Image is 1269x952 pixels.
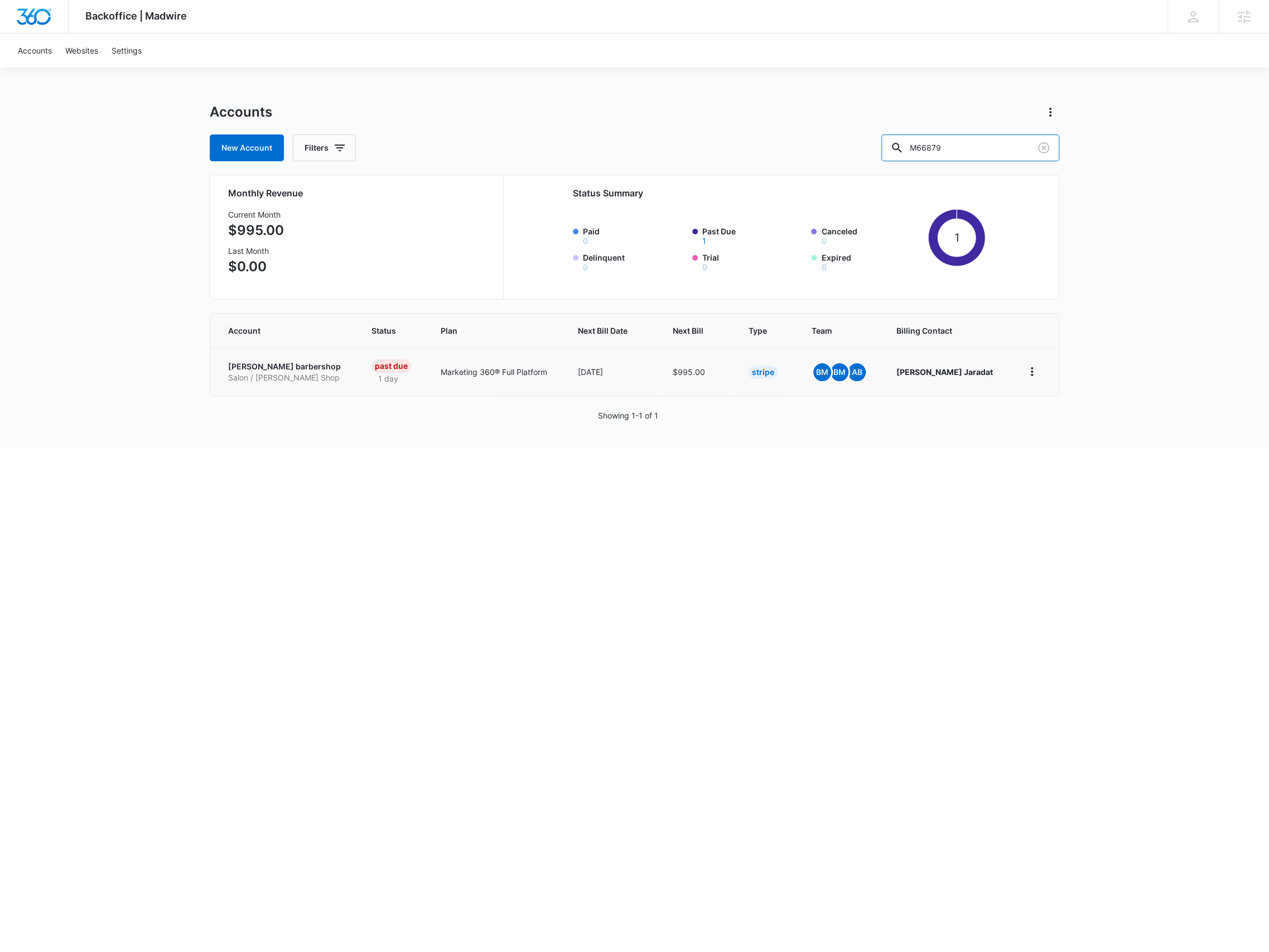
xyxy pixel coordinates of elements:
h3: Last Month [228,245,284,257]
label: Delinquent [583,252,686,271]
div: Past Due [371,359,411,373]
button: Clear [1035,139,1053,157]
label: Trial [702,252,805,271]
h2: Status Summary [573,186,985,200]
a: Accounts [11,33,59,68]
button: Filters [293,134,356,161]
p: $995.00 [228,220,284,241]
tspan: 1 [954,230,959,244]
button: Past Due [702,237,706,245]
label: Expired [821,252,924,271]
td: $995.00 [659,348,735,396]
h2: Monthly Revenue [228,186,490,200]
input: Search [881,134,1059,161]
a: [PERSON_NAME] barbershopSalon / [PERSON_NAME] Shop [228,361,345,383]
span: AB [848,363,866,381]
p: Salon / [PERSON_NAME] Shop [228,372,345,383]
label: Past Due [702,225,805,245]
span: Team [812,325,853,336]
span: BM [831,363,848,381]
a: Websites [59,33,105,68]
strong: [PERSON_NAME] Jaradat [896,367,993,377]
label: Canceled [821,225,924,245]
span: Next Bill [673,325,706,336]
a: Settings [105,33,148,68]
p: [PERSON_NAME] barbershop [228,361,345,372]
button: Actions [1041,103,1059,121]
p: Marketing 360® Full Platform [441,366,551,378]
button: home [1023,363,1041,381]
span: Next Bill Date [578,325,630,336]
h1: Accounts [210,104,272,121]
h3: Current Month [228,209,284,220]
div: Stripe [749,366,778,379]
span: Billing Contact [896,325,996,336]
td: [DATE] [564,348,660,396]
span: Backoffice | Madwire [85,10,187,22]
p: 1 day [371,373,405,384]
span: BM [813,363,831,381]
p: Showing 1-1 of 1 [598,410,658,421]
span: Plan [441,325,551,336]
span: Status [371,325,398,336]
a: New Account [210,134,284,161]
span: Type [749,325,769,336]
label: Paid [583,225,686,245]
span: Account [228,325,329,336]
p: $0.00 [228,257,284,277]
